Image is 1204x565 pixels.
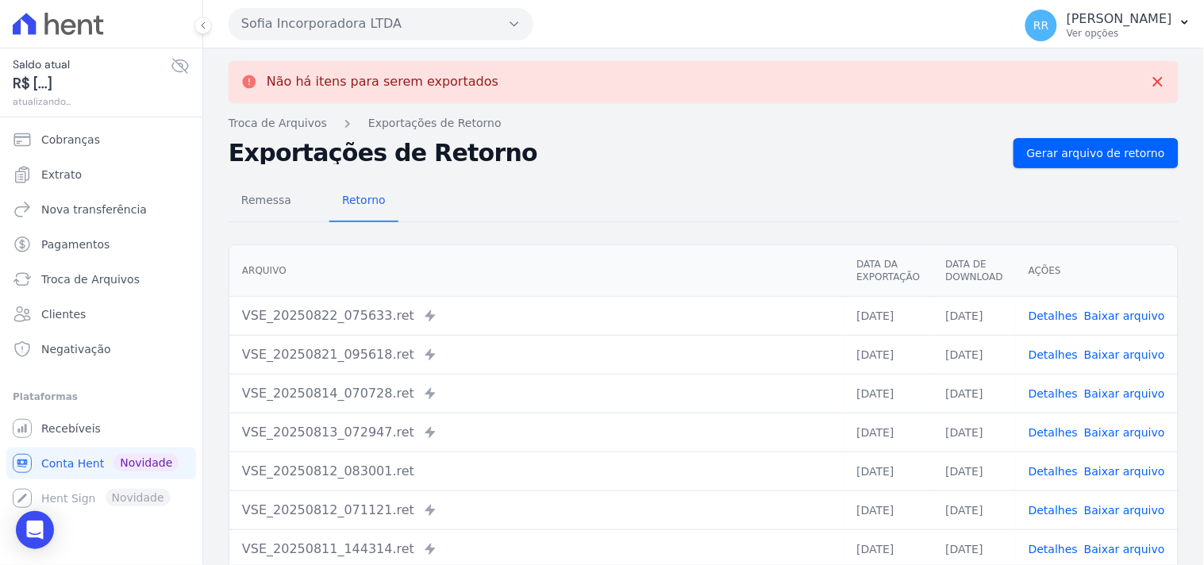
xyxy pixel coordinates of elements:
a: Troca de Arquivos [229,115,327,132]
a: Detalhes [1029,387,1078,400]
span: RR [1033,20,1048,31]
a: Cobranças [6,124,196,156]
a: Detalhes [1029,348,1078,361]
a: Baixar arquivo [1084,504,1165,517]
a: Negativação [6,333,196,365]
a: Remessa [229,181,304,222]
span: Clientes [41,306,86,322]
div: VSE_20250822_075633.ret [242,306,831,325]
span: Nova transferência [41,202,147,217]
a: Nova transferência [6,194,196,225]
a: Baixar arquivo [1084,348,1165,361]
span: atualizando... [13,94,171,109]
td: [DATE] [844,335,933,374]
a: Conta Hent Novidade [6,448,196,479]
td: [DATE] [933,296,1016,335]
p: Não há itens para serem exportados [267,74,498,90]
td: [DATE] [933,452,1016,490]
a: Baixar arquivo [1084,309,1165,322]
th: Arquivo [229,245,844,297]
p: [PERSON_NAME] [1067,11,1172,27]
span: Novidade [113,454,179,471]
div: VSE_20250812_071121.ret [242,501,831,520]
span: Negativação [41,341,111,357]
th: Ações [1016,245,1178,297]
span: Troca de Arquivos [41,271,140,287]
a: Retorno [329,181,398,222]
a: Detalhes [1029,543,1078,555]
th: Data de Download [933,245,1016,297]
nav: Sidebar [13,124,190,514]
td: [DATE] [933,413,1016,452]
span: Pagamentos [41,236,110,252]
td: [DATE] [933,374,1016,413]
a: Baixar arquivo [1084,387,1165,400]
a: Baixar arquivo [1084,426,1165,439]
td: [DATE] [844,452,933,490]
a: Detalhes [1029,504,1078,517]
a: Clientes [6,298,196,330]
a: Baixar arquivo [1084,543,1165,555]
span: Conta Hent [41,455,104,471]
div: VSE_20250821_095618.ret [242,345,831,364]
td: [DATE] [844,490,933,529]
span: Cobranças [41,132,100,148]
th: Data da Exportação [844,245,933,297]
a: Troca de Arquivos [6,263,196,295]
span: R$ [...] [13,73,171,94]
a: Detalhes [1029,465,1078,478]
span: Recebíveis [41,421,101,436]
a: Extrato [6,159,196,190]
td: [DATE] [844,374,933,413]
button: RR [PERSON_NAME] Ver opções [1013,3,1204,48]
div: VSE_20250811_144314.ret [242,540,831,559]
a: Baixar arquivo [1084,465,1165,478]
a: Exportações de Retorno [368,115,502,132]
span: Extrato [41,167,82,183]
td: [DATE] [933,490,1016,529]
td: [DATE] [844,413,933,452]
span: Retorno [333,184,395,216]
span: Gerar arquivo de retorno [1027,145,1165,161]
button: Sofia Incorporadora LTDA [229,8,533,40]
div: VSE_20250812_083001.ret [242,462,831,481]
div: Plataformas [13,387,190,406]
div: VSE_20250814_070728.ret [242,384,831,403]
span: Saldo atual [13,56,171,73]
h2: Exportações de Retorno [229,142,1001,164]
p: Ver opções [1067,27,1172,40]
a: Detalhes [1029,426,1078,439]
div: Open Intercom Messenger [16,511,54,549]
a: Gerar arquivo de retorno [1014,138,1179,168]
td: [DATE] [933,335,1016,374]
a: Recebíveis [6,413,196,444]
nav: Breadcrumb [229,115,1179,132]
a: Pagamentos [6,229,196,260]
div: VSE_20250813_072947.ret [242,423,831,442]
span: Remessa [232,184,301,216]
td: [DATE] [844,296,933,335]
a: Detalhes [1029,309,1078,322]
